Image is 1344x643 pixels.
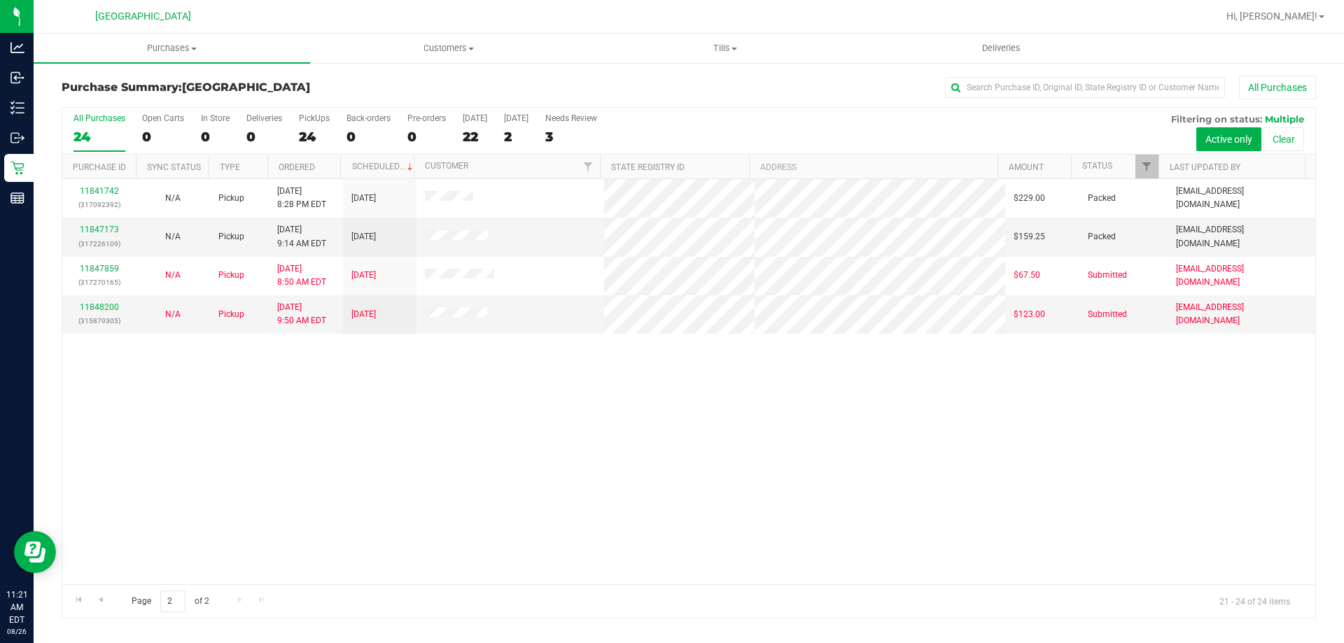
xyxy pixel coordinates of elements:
[80,264,119,274] a: 11847859
[220,162,240,172] a: Type
[504,129,528,145] div: 2
[71,237,127,250] p: (317226109)
[10,131,24,145] inline-svg: Outbound
[69,591,89,609] a: Go to the first page
[1014,230,1045,243] span: $159.25
[1014,192,1045,205] span: $229.00
[201,113,230,123] div: In Store
[246,113,282,123] div: Deliveries
[73,162,126,172] a: Purchase ID
[160,591,185,612] input: 2
[6,588,27,626] p: 11:21 AM EDT
[62,81,479,94] h3: Purchase Summary:
[425,161,468,171] a: Customer
[407,113,446,123] div: Pre-orders
[218,230,244,243] span: Pickup
[80,225,119,234] a: 11847173
[165,269,181,282] button: N/A
[165,308,181,321] button: N/A
[14,531,56,573] iframe: Resource center
[1088,269,1127,282] span: Submitted
[351,230,376,243] span: [DATE]
[299,129,330,145] div: 24
[34,34,310,63] a: Purchases
[279,162,315,172] a: Ordered
[945,77,1225,98] input: Search Purchase ID, Original ID, State Registry ID or Customer Name...
[182,80,310,94] span: [GEOGRAPHIC_DATA]
[1009,162,1044,172] a: Amount
[1014,269,1040,282] span: $67.50
[351,308,376,321] span: [DATE]
[1088,308,1127,321] span: Submitted
[142,129,184,145] div: 0
[863,34,1140,63] a: Deliveries
[73,113,125,123] div: All Purchases
[545,129,597,145] div: 3
[407,129,446,145] div: 0
[95,10,191,22] span: [GEOGRAPHIC_DATA]
[346,129,391,145] div: 0
[277,262,326,289] span: [DATE] 8:50 AM EDT
[10,101,24,115] inline-svg: Inventory
[963,42,1039,55] span: Deliveries
[71,314,127,327] p: (315879305)
[218,192,244,205] span: Pickup
[346,113,391,123] div: Back-orders
[73,129,125,145] div: 24
[142,113,184,123] div: Open Carts
[1176,262,1307,289] span: [EMAIL_ADDRESS][DOMAIN_NAME]
[1176,185,1307,211] span: [EMAIL_ADDRESS][DOMAIN_NAME]
[71,198,127,211] p: (317092392)
[90,591,111,609] a: Go to the previous page
[504,113,528,123] div: [DATE]
[165,192,181,205] button: N/A
[246,129,282,145] div: 0
[577,155,600,178] a: Filter
[218,308,244,321] span: Pickup
[587,34,863,63] a: Tills
[277,185,326,211] span: [DATE] 8:28 PM EDT
[165,230,181,243] button: N/A
[351,192,376,205] span: [DATE]
[351,269,376,282] span: [DATE]
[10,41,24,55] inline-svg: Analytics
[218,269,244,282] span: Pickup
[587,42,862,55] span: Tills
[10,161,24,175] inline-svg: Retail
[1196,127,1261,151] button: Active only
[165,270,181,280] span: Not Applicable
[545,113,597,123] div: Needs Review
[611,162,685,172] a: State Registry ID
[1170,162,1240,172] a: Last Updated By
[165,232,181,241] span: Not Applicable
[299,113,330,123] div: PickUps
[1226,10,1317,22] span: Hi, [PERSON_NAME]!
[10,191,24,205] inline-svg: Reports
[1265,113,1304,125] span: Multiple
[1171,113,1262,125] span: Filtering on status:
[10,71,24,85] inline-svg: Inbound
[1208,591,1301,612] span: 21 - 24 of 24 items
[34,42,310,55] span: Purchases
[749,155,997,179] th: Address
[1239,76,1316,99] button: All Purchases
[1135,155,1158,178] a: Filter
[1014,308,1045,321] span: $123.00
[80,186,119,196] a: 11841742
[165,309,181,319] span: Not Applicable
[1263,127,1304,151] button: Clear
[463,129,487,145] div: 22
[1088,192,1116,205] span: Packed
[6,626,27,637] p: 08/26
[120,591,220,612] span: Page of 2
[165,193,181,203] span: Not Applicable
[147,162,201,172] a: Sync Status
[311,42,586,55] span: Customers
[463,113,487,123] div: [DATE]
[1088,230,1116,243] span: Packed
[1176,301,1307,327] span: [EMAIL_ADDRESS][DOMAIN_NAME]
[71,276,127,289] p: (317270165)
[310,34,587,63] a: Customers
[201,129,230,145] div: 0
[1082,161,1112,171] a: Status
